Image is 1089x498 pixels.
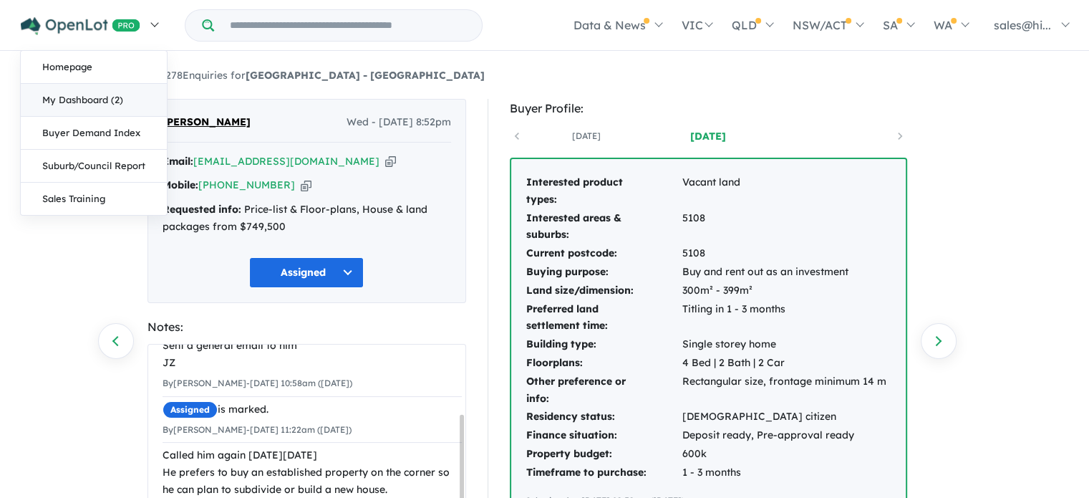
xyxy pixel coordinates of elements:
[526,173,682,209] td: Interested product types:
[198,178,295,191] a: [PHONE_NUMBER]
[682,426,887,445] td: Deposit ready, Pre-approval ready
[682,173,887,209] td: Vacant land
[526,282,682,300] td: Land size/dimension:
[163,401,462,418] div: is marked.
[193,155,379,168] a: [EMAIL_ADDRESS][DOMAIN_NAME]
[526,464,682,482] td: Timeframe to purchase:
[682,244,887,263] td: 5108
[21,150,167,183] a: Suburb/Council Report
[526,408,682,426] td: Residency status:
[249,257,364,288] button: Assigned
[21,51,167,84] a: Homepage
[147,69,485,82] a: 278Enquiries for[GEOGRAPHIC_DATA] - [GEOGRAPHIC_DATA]
[682,464,887,482] td: 1 - 3 months
[682,373,887,408] td: Rectangular size, frontage minimum 14 m
[526,300,682,336] td: Preferred land settlement time:
[246,69,485,82] strong: [GEOGRAPHIC_DATA] - [GEOGRAPHIC_DATA]
[217,10,479,41] input: Try estate name, suburb, builder or developer
[163,203,241,216] strong: Requested info:
[21,84,167,117] a: My Dashboard (2)
[526,129,647,143] a: [DATE]
[682,300,887,336] td: Titling in 1 - 3 months
[526,426,682,445] td: Finance situation:
[21,183,167,215] a: Sales Training
[526,445,682,464] td: Property budget:
[526,263,682,282] td: Buying purpose:
[526,373,682,408] td: Other preference or info:
[163,424,352,435] small: By [PERSON_NAME] - [DATE] 11:22am ([DATE])
[163,155,193,168] strong: Email:
[163,378,352,388] small: By [PERSON_NAME] - [DATE] 10:58am ([DATE])
[682,408,887,426] td: [DEMOGRAPHIC_DATA] citizen
[21,117,167,150] a: Buyer Demand Index
[682,263,887,282] td: Buy and rent out as an investment
[526,244,682,263] td: Current postcode:
[385,154,396,169] button: Copy
[682,354,887,373] td: 4 Bed | 2 Bath | 2 Car
[994,18,1051,32] span: sales@hi...
[163,114,251,131] span: [PERSON_NAME]
[301,178,311,193] button: Copy
[647,129,769,143] a: [DATE]
[21,17,140,35] img: Openlot PRO Logo White
[682,282,887,300] td: 300m² - 399m²
[347,114,451,131] span: Wed - [DATE] 8:52pm
[147,317,466,337] div: Notes:
[682,445,887,464] td: 600k
[163,178,198,191] strong: Mobile:
[682,209,887,245] td: 5108
[147,67,942,85] nav: breadcrumb
[510,99,907,118] div: Buyer Profile:
[682,335,887,354] td: Single storey home
[163,401,218,418] span: Assigned
[526,354,682,373] td: Floorplans:
[526,209,682,245] td: Interested areas & suburbs:
[163,201,451,236] div: Price-list & Floor-plans, House & land packages from $749,500
[526,335,682,354] td: Building type:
